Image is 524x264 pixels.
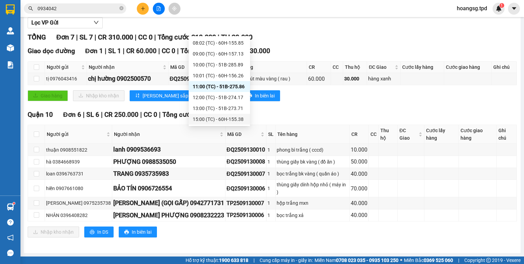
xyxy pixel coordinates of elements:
[79,33,93,41] span: SL 7
[400,259,402,262] span: ⚪️
[511,5,517,12] span: caret-down
[401,62,444,73] th: Cước lấy hàng
[508,3,520,15] button: caret-down
[267,158,274,166] div: 1
[336,258,398,263] strong: 0708 023 035 - 0935 103 250
[101,111,103,119] span: |
[63,111,81,119] span: Đơn 6
[84,227,114,237] button: printerIn DS
[172,6,177,11] span: aim
[98,33,133,41] span: CR 310.000
[113,184,224,193] div: BẢO TÍN 0906726554
[108,47,121,55] span: SL 1
[137,3,149,15] button: plus
[38,5,118,12] input: Tìm tên, số ĐT hoặc mã đơn
[138,33,152,41] span: CC 0
[277,158,348,166] div: thùng giấy bk vàng ( đồ ăn )
[351,170,367,178] div: 40.000
[158,47,160,55] span: |
[267,199,274,207] div: 1
[124,230,129,235] span: printer
[500,3,503,8] span: 1
[343,62,367,73] th: Thu hộ
[28,17,103,28] button: Lọc VP Gửi
[31,18,58,27] span: Lọc VP Gửi
[344,75,366,82] div: 30.000
[221,33,252,41] span: TH 30.000
[86,111,99,119] span: SL 6
[97,228,108,236] span: In DS
[119,227,157,237] button: printerIn biên lai
[193,61,246,68] div: 10:00 (TC) - 51B-285.89
[89,63,161,71] span: Người nhận
[369,125,379,144] th: CC
[76,33,78,41] span: |
[193,72,246,79] div: 10:01 (TC) - 60H-156.26
[266,125,276,144] th: SL
[6,4,15,15] img: logo-vxr
[47,130,105,138] span: Người gửi
[193,105,246,112] div: 13:00 (TC) - 51B-273.71
[90,230,94,235] span: printer
[170,75,218,83] div: ĐQ2509130009
[277,199,348,207] div: hộp trắng mxn
[46,158,111,166] div: hà 0384668939
[193,39,246,47] div: 08:02 (TC) - 60H-155.85
[46,212,111,219] div: NHÂN 0396408282
[404,257,453,264] span: Miền Bắc
[159,111,161,119] span: |
[144,111,157,119] span: CC 0
[113,198,224,208] div: [PERSON_NAME] (GỌI GẤP) 0942771731
[156,6,161,11] span: file-add
[94,33,96,41] span: |
[451,4,493,13] span: hoangsg.tpd
[267,170,274,177] div: 1
[351,145,367,154] div: 10.000
[424,125,459,144] th: Cước lấy hàng
[88,74,167,83] div: chị hường 0902500570
[141,6,145,11] span: plus
[85,47,103,55] span: Đơn 1
[459,125,497,144] th: Cước giao hàng
[219,258,248,263] strong: 1900 633 818
[277,181,348,196] div: thùng giấy dính hộp nhỏ ( máy in )
[28,227,79,237] button: downloadNhập kho nhận
[227,145,265,154] div: ĐQ2509130010
[225,144,266,156] td: ĐQ2509130010
[227,157,265,166] div: ĐQ2509130008
[267,146,274,154] div: 1
[153,3,165,15] button: file-add
[46,75,86,82] div: tị 0976043416
[113,211,224,220] div: [PERSON_NAME] PHƯỢNG 0908232223
[379,125,398,144] th: Thu hộ
[225,156,266,168] td: ĐQ2509130008
[351,199,367,207] div: 40.000
[424,258,453,263] strong: 0369 525 060
[28,6,33,11] span: search
[399,127,417,142] span: ĐC Giao
[277,146,348,154] div: phong bì trắng ( cccd)
[458,257,459,264] span: |
[496,5,502,12] img: icon-new-feature
[113,169,224,178] div: TRANG 0935735983
[351,157,367,166] div: 50.000
[162,47,175,55] span: CC 0
[105,47,106,55] span: |
[499,3,504,8] sup: 1
[193,83,246,90] div: 11:00 (TC) - 51B-275.86
[46,146,111,154] div: thuận 0908551822
[13,202,15,204] sup: 1
[119,5,123,12] span: close-circle
[486,258,491,263] span: copyright
[260,257,313,264] span: Cung cấp máy in - giấy in:
[7,61,14,68] img: solution-icon
[225,168,266,180] td: ĐQ2509130007
[113,145,224,154] div: lanh 0909536693
[193,94,246,101] div: 12:00 (TC) - 51B-274.17
[307,62,331,73] th: CR
[119,6,123,10] span: close-circle
[444,62,492,73] th: Cước giao hàng
[135,33,136,41] span: |
[315,257,398,264] span: Miền Nam
[28,47,75,55] span: Giao dọc đường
